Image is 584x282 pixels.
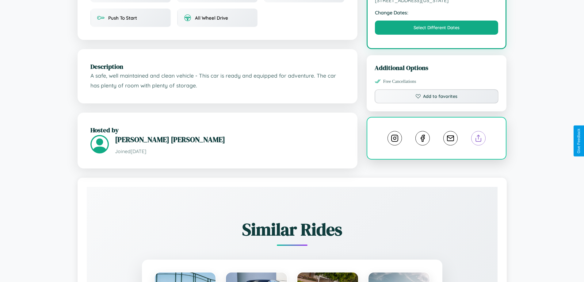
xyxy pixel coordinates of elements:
[115,147,345,156] p: Joined [DATE]
[577,129,581,153] div: Give Feedback
[195,15,228,21] span: All Wheel Drive
[375,21,498,35] button: Select Different Dates
[375,10,498,16] strong: Change Dates:
[90,71,345,90] p: A safe, well maintained and clean vehicle - This car is ready and equipped for adventure. The car...
[108,218,476,241] h2: Similar Rides
[375,89,499,103] button: Add to favorites
[383,79,416,84] span: Free Cancellations
[90,62,345,71] h2: Description
[115,134,345,145] h3: [PERSON_NAME] [PERSON_NAME]
[108,15,137,21] span: Push To Start
[375,63,499,72] h3: Additional Options
[90,126,345,134] h2: Hosted by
